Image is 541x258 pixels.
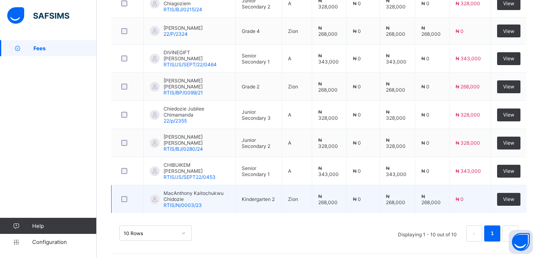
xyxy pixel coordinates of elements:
span: Zion [288,28,298,34]
span: View [503,112,514,118]
span: View [503,28,514,34]
span: ₦ 0 [353,112,361,118]
span: View [503,84,514,90]
span: ₦ 328,000 [386,109,406,121]
span: ₦ 268,000 [318,81,338,93]
div: 10 Rows [124,230,177,236]
span: View [503,55,514,61]
button: next page [502,225,518,242]
span: Chiedozie Jubilee Chimamanda [164,106,229,118]
span: ₦ 0 [421,84,429,90]
span: Configuration [32,239,96,245]
span: ₦ 268,000 [386,25,405,37]
span: Senior Secondary 1 [242,165,270,177]
img: safsims [7,7,69,24]
span: A [288,112,291,118]
span: ₦ 0 [456,28,464,34]
span: 22/p/2355 [164,118,187,124]
span: ₦ 0 [456,196,464,202]
span: ₦ 268,000 [386,193,405,205]
span: RTIS/BP/0099/21 [164,90,203,96]
span: View [503,140,514,146]
span: ₦ 328,000 [456,0,480,6]
span: View [503,168,514,174]
span: [PERSON_NAME] [PERSON_NAME] [164,78,229,90]
li: 上一页 [466,225,482,242]
span: A [288,140,291,146]
span: View [503,0,514,6]
span: RTIS/BJ/0215/24 [164,6,202,12]
li: 1 [484,225,500,242]
li: Displaying 1 - 10 out of 10 [392,225,463,242]
span: Grade 2 [242,84,259,90]
span: ₦ 0 [421,168,429,174]
span: ₦ 0 [421,0,429,6]
span: Junior Secondary 2 [242,137,270,149]
button: Open asap [509,230,533,254]
span: [PERSON_NAME] [164,25,203,31]
span: 22/P/2324 [164,31,188,37]
span: MacAnthony Kaitochukwu Chidozie [164,190,229,202]
span: RTIS/BJ/0280/24 [164,146,203,152]
span: Fees [33,45,97,51]
span: ₦ 343,000 [318,53,339,65]
span: ₦ 0 [353,140,361,146]
span: RTIS/JS/SEPT/22/0464 [164,61,217,68]
span: View [503,196,514,202]
span: ₦ 0 [353,84,361,90]
span: ₦ 0 [421,112,429,118]
span: A [288,0,291,6]
span: ₦ 0 [421,55,429,61]
span: ₦ 0 [353,28,361,34]
span: Grade 4 [242,28,260,34]
span: DIVINEGIFT [PERSON_NAME] [164,49,229,61]
span: ₦ 268,000 [456,84,480,90]
span: Zion [288,196,298,202]
span: ₦ 343,000 [318,165,339,177]
span: ₦ 343,000 [456,168,481,174]
span: ₦ 268,000 [421,193,441,205]
span: RTIS/JS/SEPT22/0453 [164,174,216,180]
span: ₦ 268,000 [318,25,338,37]
span: ₦ 0 [353,55,361,61]
span: ₦ 328,000 [386,137,406,149]
span: A [288,55,291,61]
button: prev page [466,225,482,242]
span: CHIBUIKEM [PERSON_NAME] [164,162,229,174]
span: ₦ 328,000 [318,109,338,121]
span: ₦ 0 [353,168,361,174]
span: ₦ 328,000 [318,137,338,149]
span: Junior Secondary 3 [242,109,271,121]
a: 1 [488,228,496,239]
span: ₦ 268,000 [421,25,441,37]
span: RTIS/N/0003/23 [164,202,202,208]
span: [PERSON_NAME] [PERSON_NAME] [164,134,229,146]
span: Help [32,223,96,229]
span: ₦ 343,000 [386,165,406,177]
span: Senior Secondary 1 [242,53,270,65]
span: ₦ 328,000 [456,112,480,118]
span: ₦ 343,000 [456,55,481,61]
span: ₦ 0 [353,196,361,202]
span: ₦ 268,000 [386,81,405,93]
span: A [288,168,291,174]
span: Zion [288,84,298,90]
span: ₦ 0 [421,140,429,146]
span: ₦ 328,000 [456,140,480,146]
span: Kindergarten 2 [242,196,275,202]
li: 下一页 [502,225,518,242]
span: ₦ 268,000 [318,193,338,205]
span: ₦ 0 [353,0,361,6]
span: ₦ 343,000 [386,53,406,65]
